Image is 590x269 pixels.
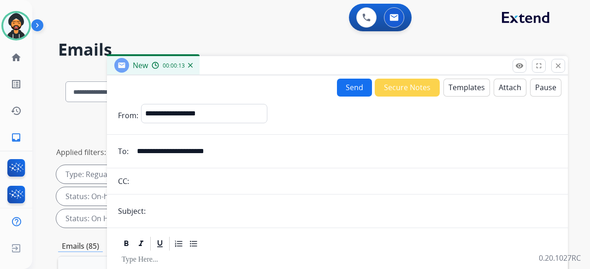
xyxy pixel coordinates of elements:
button: Send [337,79,372,97]
button: Templates [443,79,490,97]
img: avatar [3,13,29,39]
div: Underline [153,237,167,251]
button: Pause [530,79,561,97]
p: 0.20.1027RC [539,252,581,263]
button: Secure Notes [375,79,440,97]
p: CC: [118,176,129,187]
div: Type: Reguard CS [56,165,148,183]
div: Ordered List [172,237,186,251]
h2: Emails [58,40,568,59]
mat-icon: remove_red_eye [515,62,524,70]
span: 00:00:13 [163,62,185,69]
div: Bold [119,237,133,251]
p: Subject: [118,206,146,217]
mat-icon: home [11,52,22,63]
mat-icon: list_alt [11,79,22,90]
div: Italic [134,237,148,251]
p: Applied filters: [56,147,106,158]
mat-icon: fullscreen [535,62,543,70]
span: New [133,60,148,70]
button: Attach [494,79,526,97]
p: From: [118,110,138,121]
p: To: [118,146,129,157]
mat-icon: close [554,62,562,70]
div: Status: On-hold – Internal [56,187,176,206]
p: Emails (85) [58,240,103,252]
div: Bullet List [187,237,201,251]
div: Status: On Hold - Servicers [56,209,180,228]
mat-icon: history [11,105,22,116]
mat-icon: inbox [11,132,22,143]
